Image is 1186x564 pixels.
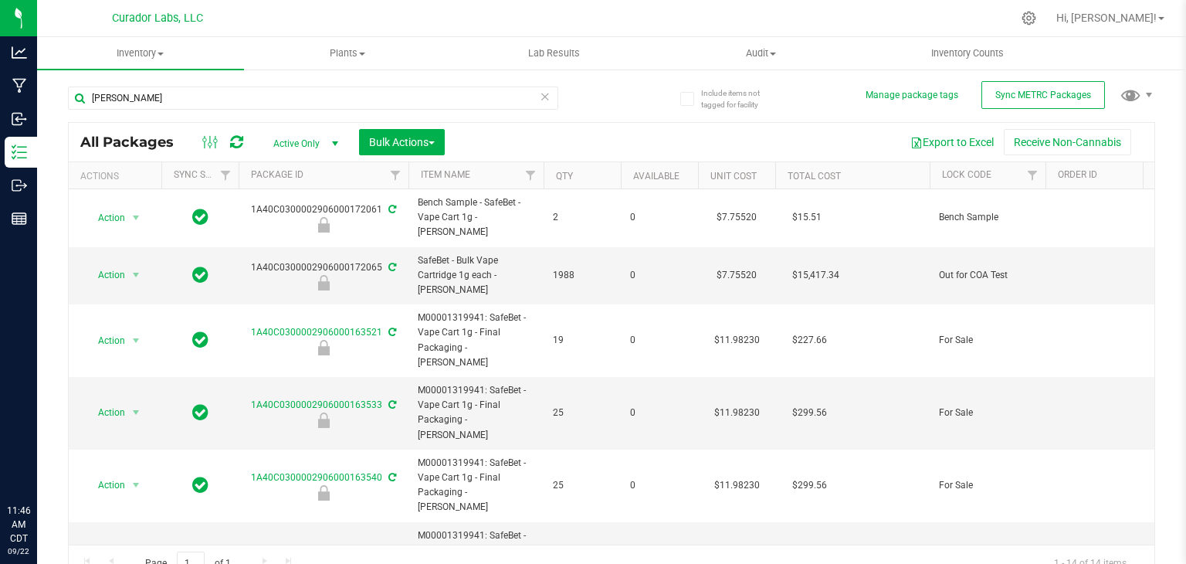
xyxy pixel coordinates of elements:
span: Action [84,330,126,352]
p: 11:46 AM CDT [7,504,30,545]
span: select [127,474,146,496]
span: Sync from Compliance System [386,262,396,273]
span: In Sync [192,206,208,228]
span: Action [84,402,126,423]
span: Include items not tagged for facility [701,87,778,110]
a: Filter [383,162,408,189]
span: Bulk Actions [369,136,435,148]
iframe: Resource center [15,440,62,487]
span: $299.56 [784,474,835,497]
span: Inventory [37,46,244,60]
span: Bench Sample [939,210,1036,225]
a: Filter [1020,162,1045,189]
span: In Sync [192,329,208,351]
a: Inventory [37,37,244,70]
span: M00001319941: SafeBet - Vape Cart 1g - Final Packaging - [PERSON_NAME] [418,383,534,443]
inline-svg: Reports [12,211,27,226]
input: Search Package ID, Item Name, SKU, Lot or Part Number... [68,87,558,110]
span: select [127,330,146,352]
a: Filter [518,162,544,189]
span: In Sync [192,474,208,496]
a: Available [633,171,679,182]
td: $11.98230 [698,377,775,450]
a: Sync Status [174,169,233,180]
span: 19 [553,333,612,348]
span: 25 [553,478,612,493]
a: Lab Results [451,37,658,70]
span: Sync METRC Packages [995,90,1091,100]
button: Sync METRC Packages [981,81,1105,109]
div: For Sale [236,485,411,501]
td: $7.75520 [698,247,775,305]
span: 1988 [553,268,612,283]
span: select [127,207,146,229]
span: Hi, [PERSON_NAME]! [1056,12,1157,24]
a: Audit [657,37,864,70]
inline-svg: Analytics [12,45,27,60]
a: Package ID [251,169,303,180]
button: Receive Non-Cannabis [1004,129,1131,155]
a: Total Cost [788,171,841,182]
span: 25 [553,406,612,420]
span: Bench Sample - SafeBet - Vape Cart 1g - [PERSON_NAME] [418,195,534,240]
div: For Sale [236,413,411,428]
inline-svg: Manufacturing [12,78,27,93]
span: For Sale [939,406,1036,420]
span: Clear [540,87,551,107]
td: $7.75520 [698,189,775,247]
p: 09/22 [7,545,30,557]
div: 1A40C0300002906000172061 [236,202,411,233]
a: Qty [556,171,573,182]
a: Order Id [1058,169,1097,180]
a: Item Name [421,169,470,180]
span: Sync from Compliance System [386,472,396,483]
span: Plants [245,46,450,60]
span: M00001319941: SafeBet - Vape Cart 1g - Final Packaging - [PERSON_NAME] [418,311,534,370]
span: $227.66 [784,329,835,352]
a: Plants [244,37,451,70]
button: Bulk Actions [359,129,445,155]
span: SafeBet - Bulk Vape Cartridge 1g each - [PERSON_NAME] [418,253,534,298]
a: 1A40C0300002906000163521 [251,327,382,338]
span: Audit [658,46,863,60]
span: $15,417.34 [784,264,847,287]
div: 1A40C0300002906000172065 [236,260,411,290]
span: Action [84,207,126,229]
a: Unit Cost [710,171,757,182]
span: Action [84,264,126,286]
span: All Packages [80,134,189,151]
span: $299.56 [784,402,835,424]
a: 1A40C0300002906000163533 [251,399,382,410]
span: select [127,264,146,286]
a: Lock Code [942,169,991,180]
span: 0 [630,333,689,348]
a: Inventory Counts [864,37,1071,70]
span: Sync from Compliance System [386,204,396,215]
td: $11.98230 [698,450,775,522]
span: 2 [553,210,612,225]
span: 0 [630,268,689,283]
a: Filter [213,162,239,189]
div: Bench Sample [236,217,411,233]
div: Manage settings [1019,11,1039,25]
span: select [127,402,146,423]
button: Manage package tags [866,89,958,102]
div: For Sale [236,340,411,355]
span: In Sync [192,264,208,286]
div: Out for COA Test [236,275,411,290]
span: Curador Labs, LLC [112,12,203,25]
span: Inventory Counts [910,46,1025,60]
inline-svg: Outbound [12,178,27,193]
span: M00001319941: SafeBet - Vape Cart 1g - Final Packaging - [PERSON_NAME] [418,456,534,515]
span: For Sale [939,333,1036,348]
span: For Sale [939,478,1036,493]
span: In Sync [192,402,208,423]
span: Sync from Compliance System [386,327,396,338]
span: 0 [630,478,689,493]
a: Filter [1136,162,1161,189]
span: Sync from Compliance System [386,399,396,410]
button: Export to Excel [900,129,1004,155]
div: Actions [80,171,155,182]
span: $15.51 [784,206,829,229]
span: Lab Results [507,46,601,60]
